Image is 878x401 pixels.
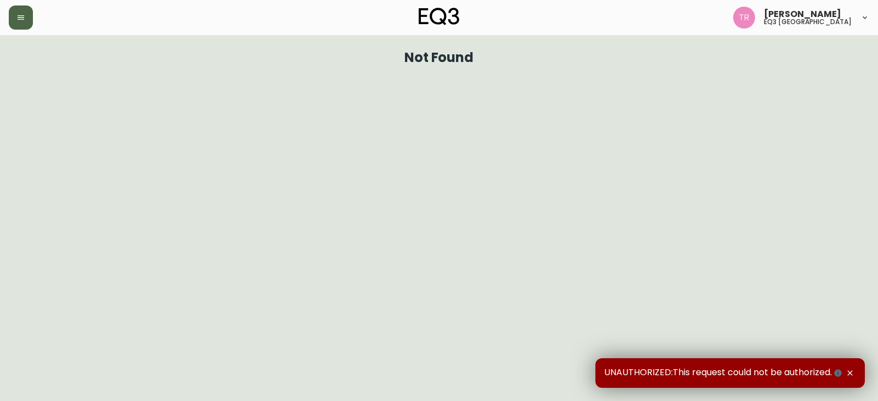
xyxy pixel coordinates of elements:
h1: Not Found [404,53,474,63]
span: [PERSON_NAME] [764,10,841,19]
img: 214b9049a7c64896e5c13e8f38ff7a87 [733,7,755,29]
span: UNAUTHORIZED:This request could not be authorized. [604,367,844,379]
h5: eq3 [GEOGRAPHIC_DATA] [764,19,852,25]
img: logo [419,8,459,25]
